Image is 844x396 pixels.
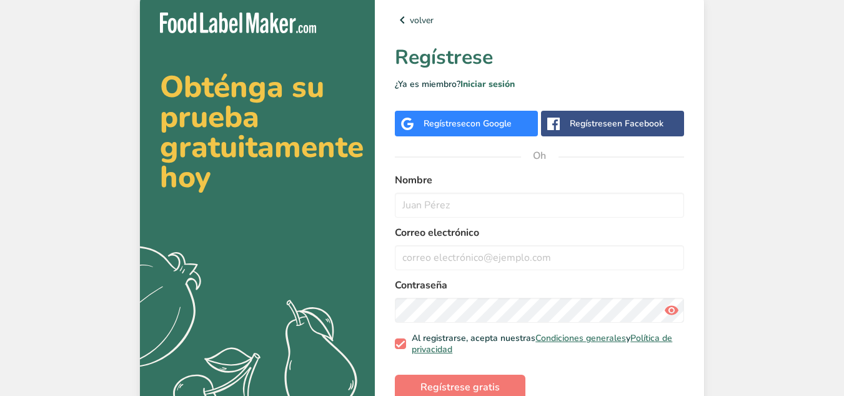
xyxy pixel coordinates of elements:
font: Al registrarse, acepta nuestras [412,332,535,344]
font: volver [410,14,434,26]
font: Correo electrónico [395,226,479,240]
font: prueba gratuitamente [160,96,364,168]
a: Iniciar sesión [460,78,515,90]
font: y [626,332,630,344]
font: hoy [160,156,211,198]
a: volver [395,13,684,28]
a: Condiciones generales [535,332,626,344]
font: ¿Ya es miembro? [395,78,460,90]
input: correo electrónico@ejemplo.com [395,245,684,270]
font: en Facebook [612,118,663,129]
font: Regístrese [570,118,612,129]
font: Regístrese [424,118,466,129]
font: Regístrese [395,44,493,71]
img: Fabricante de etiquetas para alimentos [160,13,316,33]
font: Contraseña [395,278,447,292]
font: Obténga su [160,66,324,108]
font: con Google [466,118,512,129]
a: Política de privacidad [412,332,672,355]
font: Regístrese gratis [420,380,500,394]
font: Oh [533,149,546,163]
font: Nombre [395,173,432,187]
input: Juan Pérez [395,193,684,218]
